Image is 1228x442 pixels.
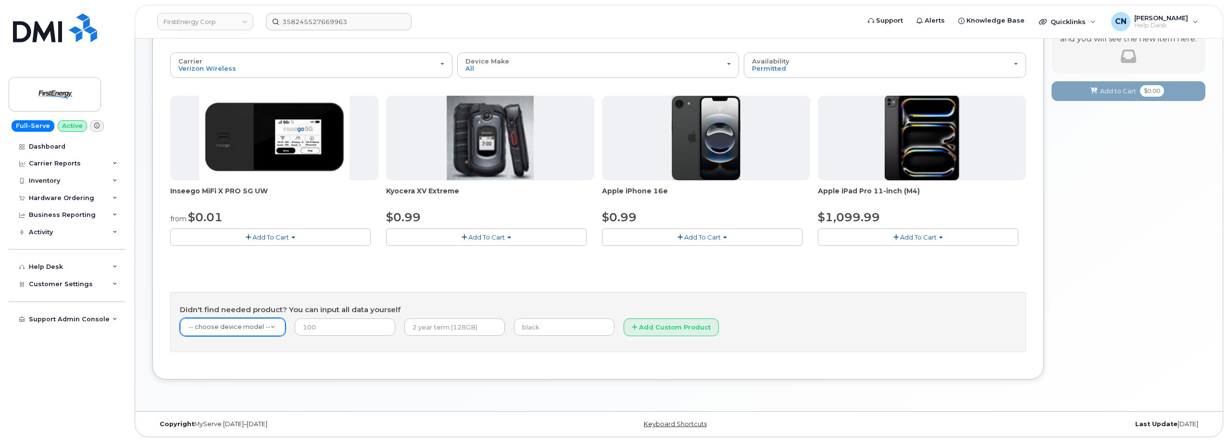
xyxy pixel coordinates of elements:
span: CN [1115,16,1127,27]
a: FirstEnergy Corp [157,13,253,30]
span: Carrier [178,57,202,65]
span: Permitted [752,64,786,72]
span: -- choose device model -- [188,323,270,330]
span: Availability [752,57,789,65]
span: $1,099.99 [818,210,880,224]
button: Add To Cart [818,228,1018,245]
input: 2 year term (128GB) [404,318,505,336]
div: MyServe [DATE]–[DATE] [152,420,503,428]
a: -- choose device model -- [180,318,285,336]
span: Add To Cart [252,233,289,241]
h4: Didn't find needed product? You can input all data yourself [180,306,1016,314]
span: Help Desk [1134,22,1188,29]
div: Apple iPhone 16e [602,186,810,205]
button: Add To Cart [386,228,587,245]
button: Device Make All [457,52,739,77]
div: Apple iPad Pro 11-inch (M4) [818,186,1026,205]
input: Find something... [266,13,412,30]
span: Verizon Wireless [178,64,236,72]
a: Alerts [910,11,952,30]
small: from [170,215,187,223]
input: black [514,318,614,336]
img: xvextreme.gif [447,96,534,180]
button: Add To Cart [170,228,371,245]
div: Kyocera XV Extreme [386,186,594,205]
a: Support [861,11,910,30]
button: Add to Cart $0.00 [1052,81,1205,101]
span: [PERSON_NAME] [1134,14,1188,22]
button: Carrier Verizon Wireless [170,52,452,77]
button: Availability Permitted [744,52,1026,77]
span: Device Make [465,57,509,65]
div: Inseego MiFi X PRO 5G UW [170,186,378,205]
span: $0.99 [386,210,421,224]
button: Add Custom Product [624,318,719,336]
span: $0.01 [188,210,223,224]
input: 100 [295,318,395,336]
span: Support [876,16,903,25]
span: $0.99 [602,210,637,224]
strong: Copyright [160,420,194,428]
img: ipad_pro_11_m4.png [885,96,959,180]
button: Add To Cart [602,228,802,245]
span: Add to Cart [1100,87,1136,96]
img: iphone16e.png [672,96,741,180]
div: Quicklinks [1032,12,1103,31]
strong: Last Update [1135,420,1178,428]
span: Quicklinks [1051,18,1086,25]
iframe: Messenger Launcher [1186,400,1221,435]
span: Knowledge Base [966,16,1025,25]
span: Add To Cart [684,233,721,241]
span: Add To Cart [900,233,937,241]
span: $0.00 [1140,85,1164,97]
a: Keyboard Shortcuts [644,420,707,428]
a: Knowledge Base [952,11,1031,30]
span: Add To Cart [468,233,505,241]
img: Inseego.png [199,96,350,180]
div: [DATE] [854,420,1205,428]
div: Connor Nguyen [1104,12,1205,31]
span: Alerts [925,16,945,25]
span: All [465,64,474,72]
